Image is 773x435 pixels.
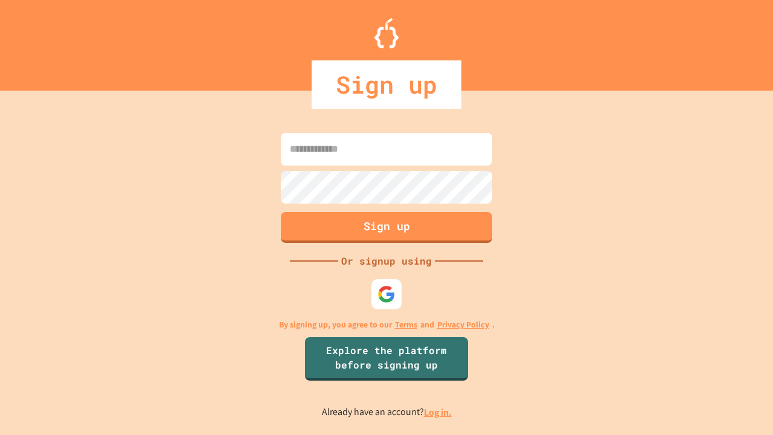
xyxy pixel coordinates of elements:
[437,318,489,331] a: Privacy Policy
[395,318,417,331] a: Terms
[424,406,452,419] a: Log in.
[279,318,495,331] p: By signing up, you agree to our and .
[374,18,399,48] img: Logo.svg
[305,337,468,381] a: Explore the platform before signing up
[338,254,435,268] div: Or signup using
[377,285,396,303] img: google-icon.svg
[281,212,492,243] button: Sign up
[312,60,461,109] div: Sign up
[322,405,452,420] p: Already have an account?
